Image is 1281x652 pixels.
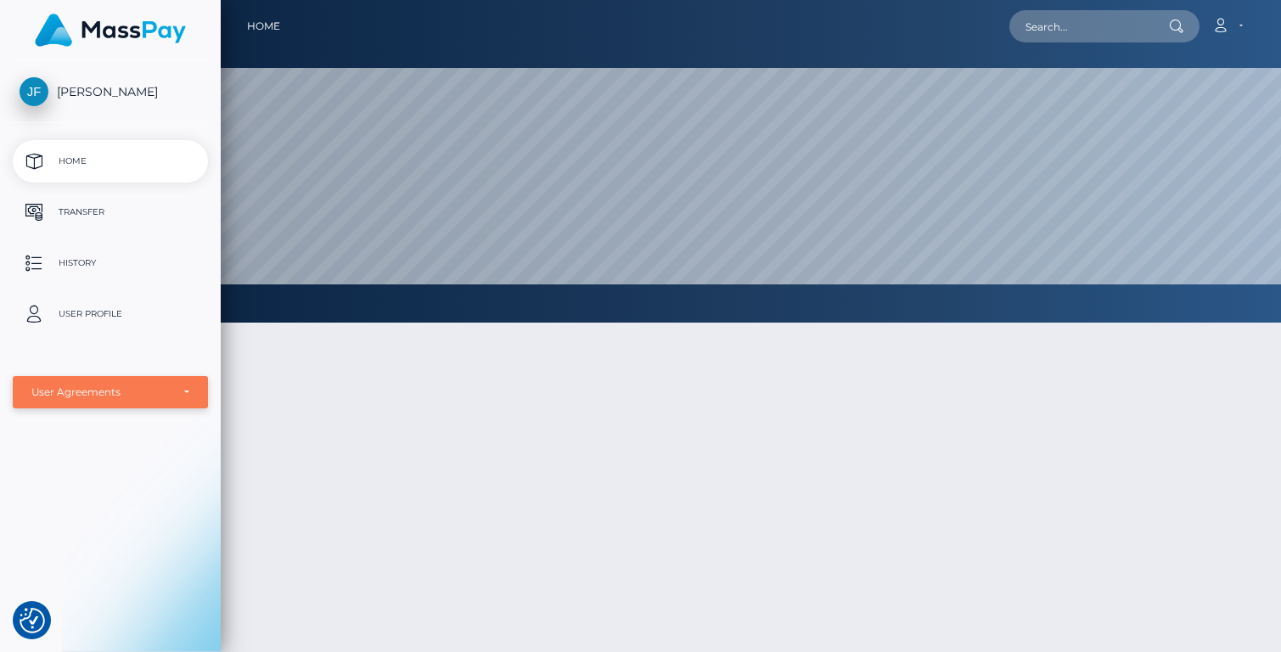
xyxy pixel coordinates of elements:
[13,140,208,183] a: Home
[13,376,208,408] button: User Agreements
[20,608,45,633] img: Revisit consent button
[20,149,201,174] p: Home
[20,250,201,276] p: History
[13,293,208,335] a: User Profile
[20,301,201,327] p: User Profile
[1009,10,1169,42] input: Search...
[20,608,45,633] button: Consent Preferences
[31,385,171,399] div: User Agreements
[247,8,280,44] a: Home
[20,200,201,225] p: Transfer
[13,84,208,99] span: [PERSON_NAME]
[13,242,208,284] a: History
[13,191,208,233] a: Transfer
[35,14,186,47] img: MassPay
